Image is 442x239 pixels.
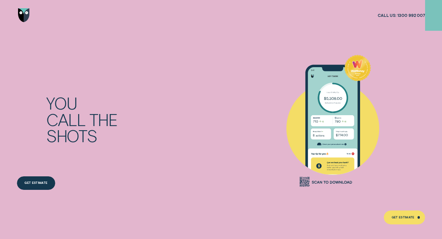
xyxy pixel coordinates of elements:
[44,95,221,144] h2: You call the shots
[384,210,425,224] a: Get Estimate
[18,8,30,22] img: Wisr
[397,13,425,18] span: 1300 992 007
[378,13,425,18] a: Call us:1300 992 007
[46,95,218,144] div: You call the shots
[17,176,55,190] a: Get Estimate
[378,13,396,18] span: Call us:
